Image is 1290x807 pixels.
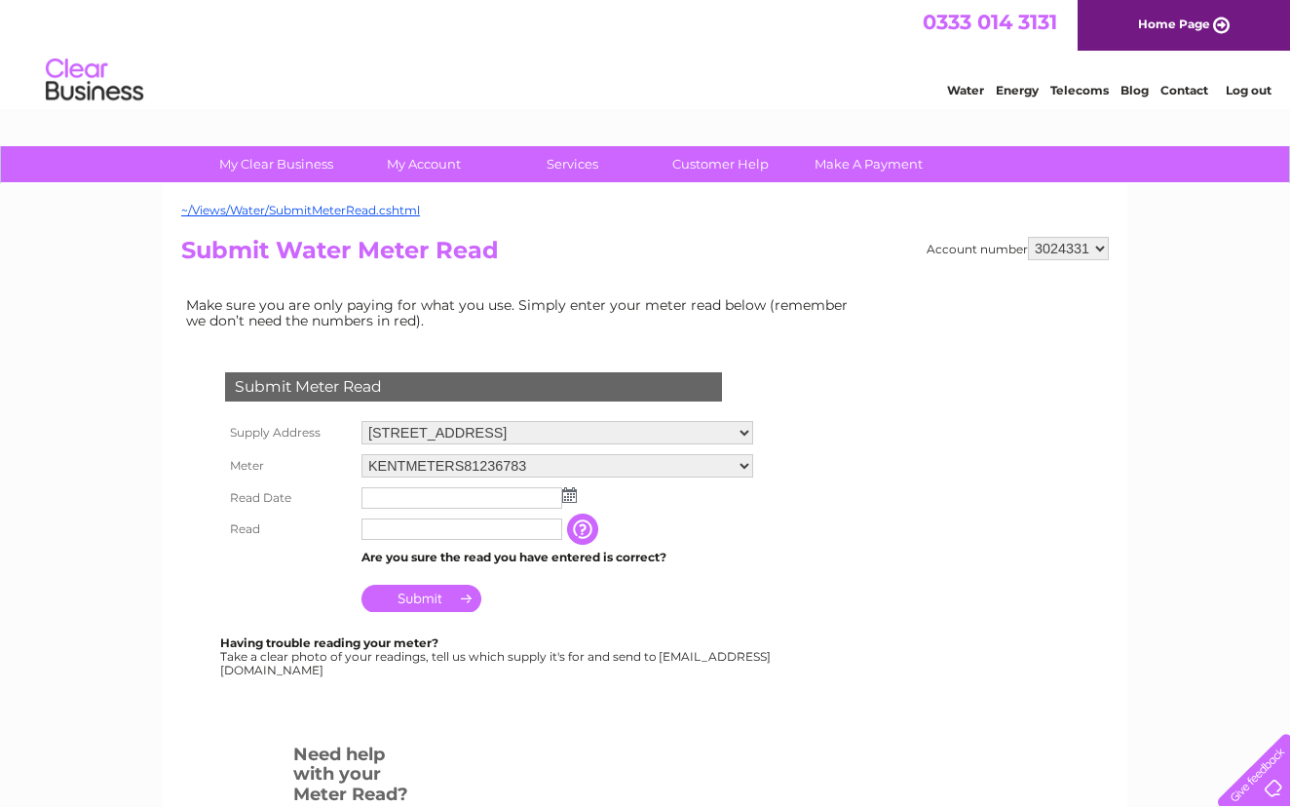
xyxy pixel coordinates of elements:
[1120,83,1149,97] a: Blog
[923,10,1057,34] a: 0333 014 3131
[225,372,722,402] div: Submit Meter Read
[220,635,438,650] b: Having trouble reading your meter?
[492,146,653,182] a: Services
[947,83,984,97] a: Water
[181,237,1109,274] h2: Submit Water Meter Read
[186,11,1107,95] div: Clear Business is a trading name of Verastar Limited (registered in [GEOGRAPHIC_DATA] No. 3667643...
[788,146,949,182] a: Make A Payment
[1226,83,1271,97] a: Log out
[196,146,357,182] a: My Clear Business
[996,83,1039,97] a: Energy
[562,487,577,503] img: ...
[181,292,863,333] td: Make sure you are only paying for what you use. Simply enter your meter read below (remember we d...
[1160,83,1208,97] a: Contact
[1050,83,1109,97] a: Telecoms
[181,203,420,217] a: ~/Views/Water/SubmitMeterRead.cshtml
[567,514,602,545] input: Information
[220,482,357,514] th: Read Date
[357,545,758,570] td: Are you sure the read you have entered is correct?
[45,51,144,110] img: logo.png
[361,585,481,612] input: Submit
[640,146,801,182] a: Customer Help
[927,237,1109,260] div: Account number
[220,449,357,482] th: Meter
[344,146,505,182] a: My Account
[220,416,357,449] th: Supply Address
[220,636,774,676] div: Take a clear photo of your readings, tell us which supply it's for and send to [EMAIL_ADDRESS][DO...
[220,514,357,545] th: Read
